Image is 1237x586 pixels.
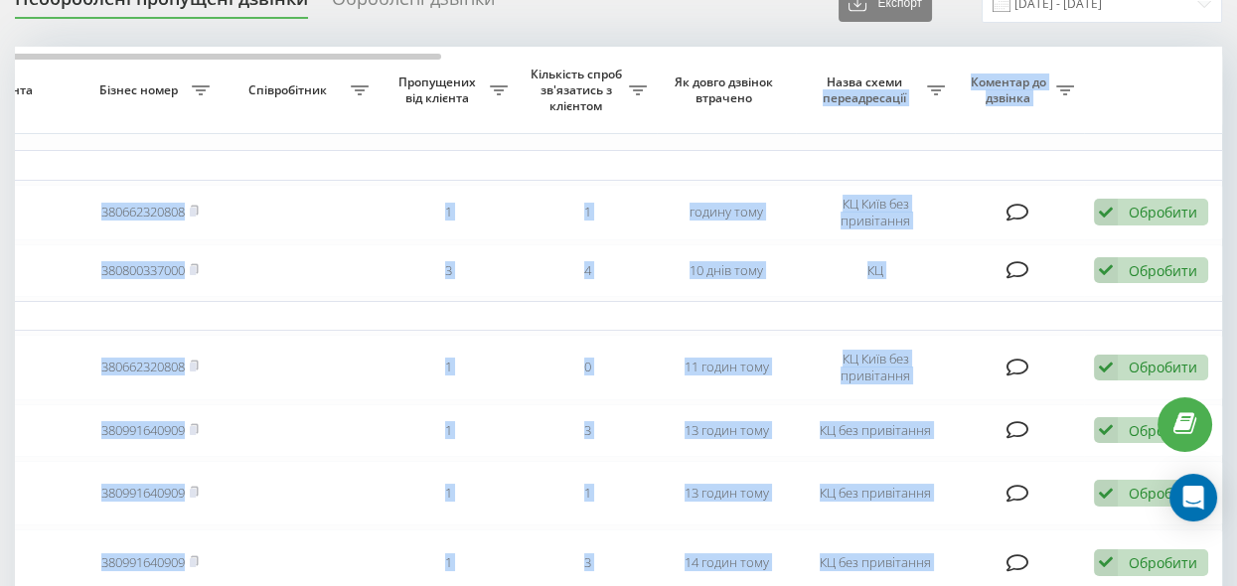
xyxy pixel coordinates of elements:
[388,74,490,105] span: Пропущених від клієнта
[101,553,185,571] a: 380991640909
[806,74,927,105] span: Назва схеми переадресації
[101,358,185,375] a: 380662320808
[1129,484,1197,503] div: Обробити
[1129,203,1197,221] div: Обробити
[657,335,796,400] td: 11 годин тому
[528,67,629,113] span: Кількість спроб зв'язатись з клієнтом
[379,185,518,240] td: 1
[518,404,657,457] td: 3
[518,461,657,526] td: 1
[1129,261,1197,280] div: Обробити
[673,74,780,105] span: Як довго дзвінок втрачено
[101,261,185,279] a: 380800337000
[101,203,185,220] a: 380662320808
[796,244,955,297] td: КЦ
[230,82,351,98] span: Співробітник
[518,185,657,240] td: 1
[90,82,192,98] span: Бізнес номер
[1129,553,1197,572] div: Обробити
[379,461,518,526] td: 1
[657,461,796,526] td: 13 годин тому
[379,335,518,400] td: 1
[379,404,518,457] td: 1
[518,244,657,297] td: 4
[796,185,955,240] td: КЦ Київ без привітання
[518,335,657,400] td: 0
[1129,421,1197,440] div: Обробити
[1169,474,1217,521] div: Open Intercom Messenger
[965,74,1056,105] span: Коментар до дзвінка
[379,244,518,297] td: 3
[1129,358,1197,376] div: Обробити
[101,484,185,502] a: 380991640909
[796,335,955,400] td: КЦ Київ без привітання
[796,461,955,526] td: КЦ без привітання
[657,244,796,297] td: 10 днів тому
[796,404,955,457] td: КЦ без привітання
[657,185,796,240] td: годину тому
[101,421,185,439] a: 380991640909
[657,404,796,457] td: 13 годин тому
